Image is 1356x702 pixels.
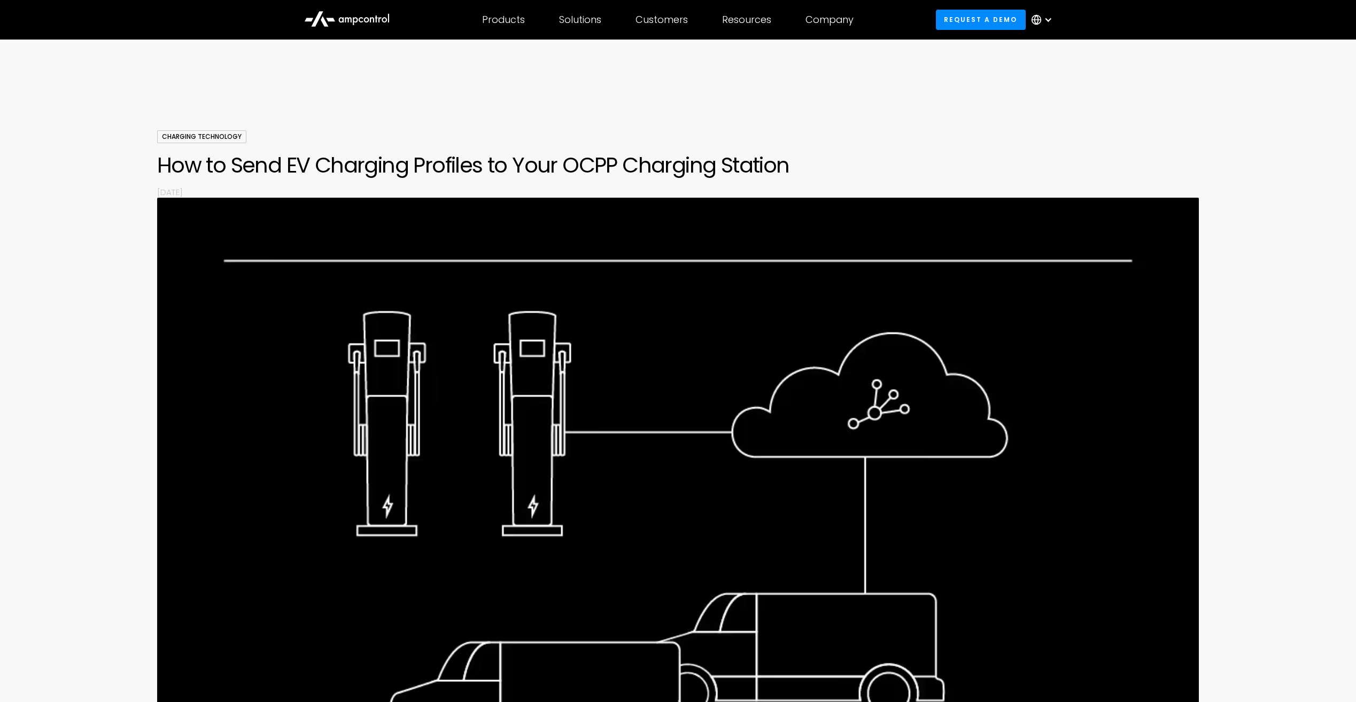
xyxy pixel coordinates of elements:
div: Customers [636,14,688,26]
a: Request a demo [936,10,1026,29]
div: Company [805,14,854,26]
p: [DATE] [157,186,1199,198]
div: Resources [722,14,771,26]
div: Products [482,14,525,26]
div: Charging Technology [157,130,246,143]
div: Solutions [559,14,601,26]
h1: How to Send EV Charging Profiles to Your OCPP Charging Station [157,152,1199,178]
